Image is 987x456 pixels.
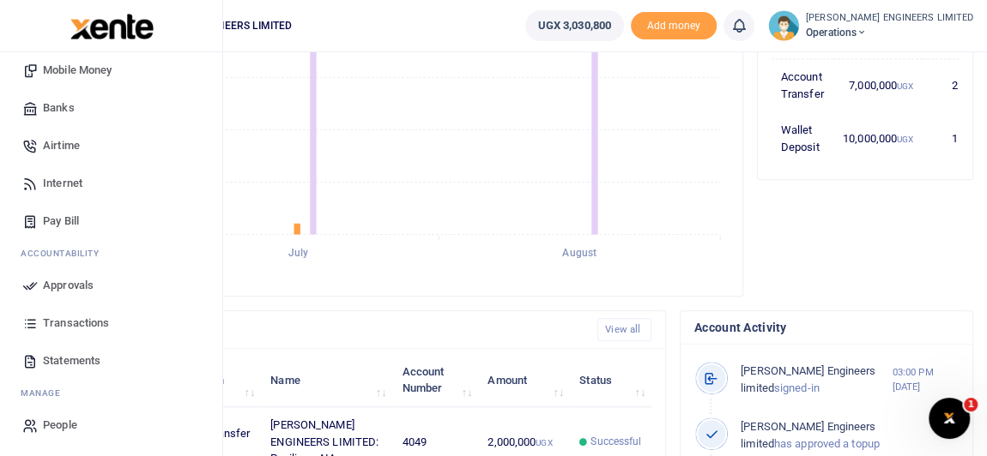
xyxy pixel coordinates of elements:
a: People [14,406,209,444]
tspan: July [288,246,307,258]
span: Internet [43,175,82,192]
a: Transactions [14,304,209,342]
h4: Recent Transactions [80,320,584,339]
a: Banks [14,89,209,127]
span: [PERSON_NAME] Engineers limited [741,420,875,451]
span: Add money [631,12,717,40]
a: Internet [14,165,209,202]
th: Name: activate to sort column ascending [261,354,392,407]
a: Mobile Money [14,51,209,89]
tspan: August [562,246,596,258]
li: Toup your wallet [631,12,717,40]
a: Airtime [14,127,209,165]
span: Approvals [43,277,94,294]
td: Wallet Deposit [772,112,833,165]
li: Ac [14,240,209,267]
td: 1 [923,112,967,165]
th: Status: activate to sort column ascending [570,354,651,407]
iframe: Intercom live chat [929,398,970,439]
p: signed-in [741,363,893,399]
span: Transactions [43,315,109,332]
td: 7,000,000 [833,58,923,111]
small: UGX [897,81,913,91]
small: 03:00 PM [DATE] [893,365,959,394]
span: Statements [43,352,100,369]
th: Account Number: activate to sort column ascending [392,354,478,407]
td: 10,000,000 [833,112,923,165]
span: anage [29,387,61,399]
td: 2 [923,58,967,111]
span: 1 [964,398,978,411]
small: UGX [897,135,913,144]
a: Pay Bill [14,202,209,240]
small: [PERSON_NAME] ENGINEERS LIMITED [806,11,973,26]
li: M [14,380,209,406]
span: Pay Bill [43,213,79,230]
a: profile-user [PERSON_NAME] ENGINEERS LIMITED Operations [768,10,973,41]
td: Account Transfer [772,58,833,111]
span: countability [33,247,99,260]
span: Banks [43,99,75,117]
th: Amount: activate to sort column ascending [478,354,570,407]
a: View all [597,318,651,341]
span: People [43,417,77,434]
span: Successful [590,434,641,449]
h4: Account Activity [694,318,959,337]
a: Approvals [14,267,209,304]
a: Add money [631,18,717,31]
span: Airtime [43,137,80,154]
img: profile-user [768,10,799,41]
li: Wallet ballance [518,10,631,41]
a: logo-small logo-large logo-large [69,19,154,32]
span: Mobile Money [43,62,112,79]
a: UGX 3,030,800 [525,10,624,41]
span: UGX 3,030,800 [538,17,611,34]
img: logo-large [70,14,154,39]
a: Statements [14,342,209,380]
span: [PERSON_NAME] Engineers limited [741,364,875,395]
span: Operations [806,25,973,40]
